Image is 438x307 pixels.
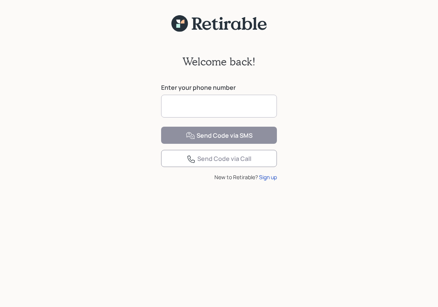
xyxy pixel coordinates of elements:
div: Sign up [259,173,277,181]
div: Send Code via Call [187,154,251,164]
h2: Welcome back! [182,55,256,68]
div: New to Retirable? [161,173,277,181]
label: Enter your phone number [161,83,277,92]
button: Send Code via SMS [161,127,277,144]
div: Send Code via SMS [186,131,253,140]
button: Send Code via Call [161,150,277,167]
